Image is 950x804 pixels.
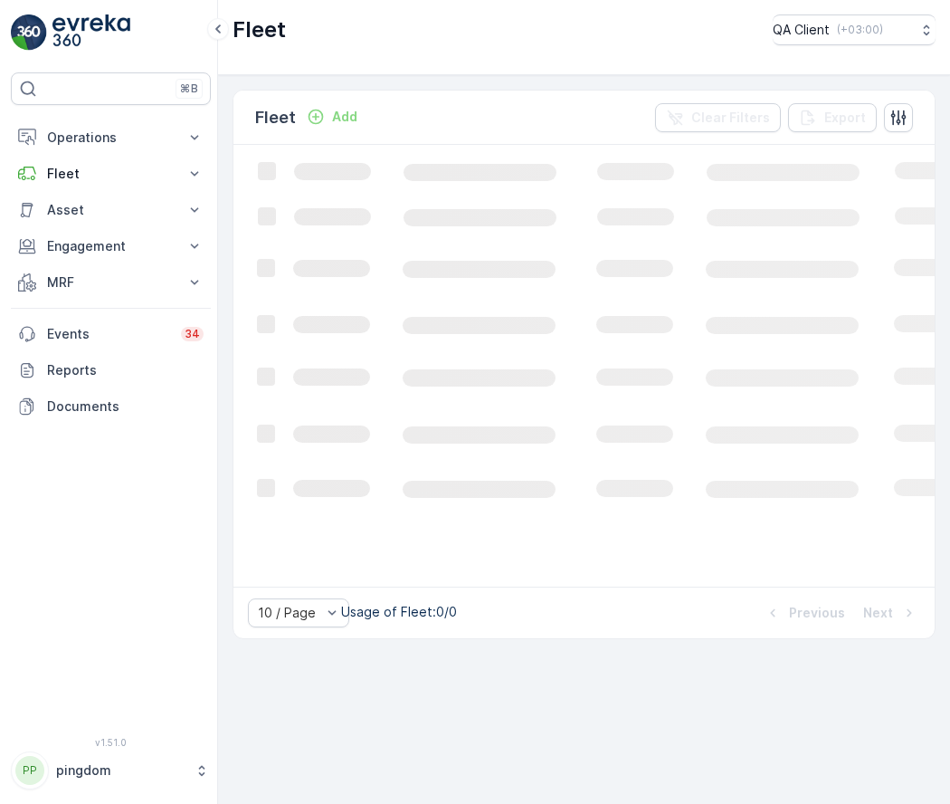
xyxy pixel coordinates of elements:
a: Reports [11,352,211,388]
p: Fleet [233,15,286,44]
p: Fleet [47,165,175,183]
p: Events [47,325,170,343]
p: 34 [185,327,200,341]
p: Previous [789,604,845,622]
button: Add [299,106,365,128]
span: v 1.51.0 [11,737,211,748]
button: Operations [11,120,211,156]
img: logo_light-DOdMpM7g.png [52,14,130,51]
button: Asset [11,192,211,228]
button: Engagement [11,228,211,264]
button: Next [861,602,920,624]
div: PP [15,756,44,785]
p: ( +03:00 ) [837,23,883,37]
p: Fleet [255,105,296,130]
p: MRF [47,273,175,292]
button: PPpingdom [11,751,211,790]
button: Previous [762,602,847,624]
a: Documents [11,388,211,425]
p: Add [332,108,357,126]
button: Fleet [11,156,211,192]
p: QA Client [773,21,830,39]
p: Export [824,109,866,127]
p: Clear Filters [691,109,770,127]
p: Usage of Fleet : 0/0 [341,603,457,621]
p: Reports [47,361,204,379]
a: Events34 [11,316,211,352]
p: Engagement [47,237,175,255]
p: Operations [47,129,175,147]
p: Next [863,604,893,622]
p: pingdom [56,761,185,780]
img: logo [11,14,47,51]
button: Clear Filters [655,103,781,132]
button: Export [788,103,877,132]
p: Asset [47,201,175,219]
p: Documents [47,397,204,416]
button: QA Client(+03:00) [773,14,936,45]
p: ⌘B [180,81,198,96]
button: MRF [11,264,211,301]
